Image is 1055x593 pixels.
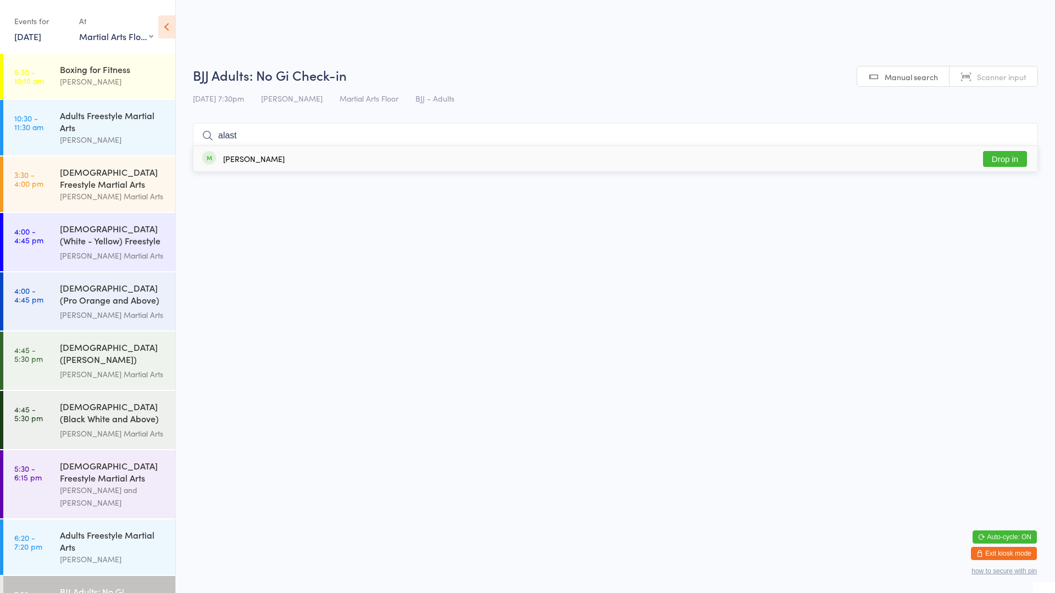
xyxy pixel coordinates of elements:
time: 3:30 - 4:00 pm [14,170,43,188]
a: 10:30 -11:30 amAdults Freestyle Martial Arts[PERSON_NAME] [3,100,175,155]
span: Scanner input [977,71,1026,82]
div: [PERSON_NAME] [60,75,166,88]
time: 4:45 - 5:30 pm [14,345,43,363]
div: [PERSON_NAME] [60,553,166,566]
a: 4:00 -4:45 pm[DEMOGRAPHIC_DATA] (White - Yellow) Freestyle Martial Arts[PERSON_NAME] Martial Arts [3,213,175,271]
div: At [79,12,153,30]
button: how to secure with pin [971,567,1037,575]
time: 4:45 - 5:30 pm [14,405,43,422]
div: Adults Freestyle Martial Arts [60,529,166,553]
a: 5:30 -6:15 pm[DEMOGRAPHIC_DATA] Freestyle Martial Arts[PERSON_NAME] and [PERSON_NAME] [3,450,175,518]
span: Manual search [885,71,938,82]
div: [DEMOGRAPHIC_DATA] (White - Yellow) Freestyle Martial Arts [60,222,166,249]
div: [PERSON_NAME] [60,133,166,146]
a: 4:45 -5:30 pm[DEMOGRAPHIC_DATA] ([PERSON_NAME]) Freestyle Martial Arts[PERSON_NAME] Martial Arts [3,332,175,390]
a: [DATE] [14,30,41,42]
div: Boxing for Fitness [60,63,166,75]
input: Search [193,123,1038,148]
time: 6:20 - 7:20 pm [14,533,42,551]
div: [DEMOGRAPHIC_DATA] (Pro Orange and Above) Freestyle Martial Art... [60,282,166,309]
div: [PERSON_NAME] Martial Arts [60,368,166,381]
a: 3:30 -4:00 pm[DEMOGRAPHIC_DATA] Freestyle Martial Arts[PERSON_NAME] Martial Arts [3,156,175,212]
time: 10:30 - 11:30 am [14,114,43,131]
div: [PERSON_NAME] [223,154,285,163]
a: 9:30 -10:15 amBoxing for Fitness[PERSON_NAME] [3,54,175,99]
time: 9:30 - 10:15 am [14,68,44,85]
div: [PERSON_NAME] Martial Arts [60,249,166,262]
a: 6:20 -7:20 pmAdults Freestyle Martial Arts[PERSON_NAME] [3,519,175,575]
div: [PERSON_NAME] Martial Arts [60,427,166,440]
div: [DEMOGRAPHIC_DATA] ([PERSON_NAME]) Freestyle Martial Arts [60,341,166,368]
div: Adults Freestyle Martial Arts [60,109,166,133]
button: Drop in [983,151,1027,167]
span: Martial Arts Floor [340,93,398,104]
div: [PERSON_NAME] Martial Arts [60,190,166,203]
div: [PERSON_NAME] and [PERSON_NAME] [60,484,166,509]
div: [DEMOGRAPHIC_DATA] Freestyle Martial Arts [60,166,166,190]
div: Martial Arts Floor [79,30,153,42]
a: 4:00 -4:45 pm[DEMOGRAPHIC_DATA] (Pro Orange and Above) Freestyle Martial Art...[PERSON_NAME] Mart... [3,272,175,331]
a: 4:45 -5:30 pm[DEMOGRAPHIC_DATA] (Black White and Above) Freestyle Martial ...[PERSON_NAME] Martia... [3,391,175,449]
div: [DEMOGRAPHIC_DATA] Freestyle Martial Arts [60,460,166,484]
div: [PERSON_NAME] Martial Arts [60,309,166,321]
div: [DEMOGRAPHIC_DATA] (Black White and Above) Freestyle Martial ... [60,400,166,427]
h2: BJJ Adults: No Gi Check-in [193,66,1038,84]
span: BJJ - Adults [415,93,454,104]
time: 4:00 - 4:45 pm [14,227,43,244]
span: [PERSON_NAME] [261,93,323,104]
span: [DATE] 7:30pm [193,93,244,104]
time: 5:30 - 6:15 pm [14,464,42,482]
button: Auto-cycle: ON [973,530,1037,544]
div: Events for [14,12,68,30]
time: 4:00 - 4:45 pm [14,286,43,304]
button: Exit kiosk mode [971,547,1037,560]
